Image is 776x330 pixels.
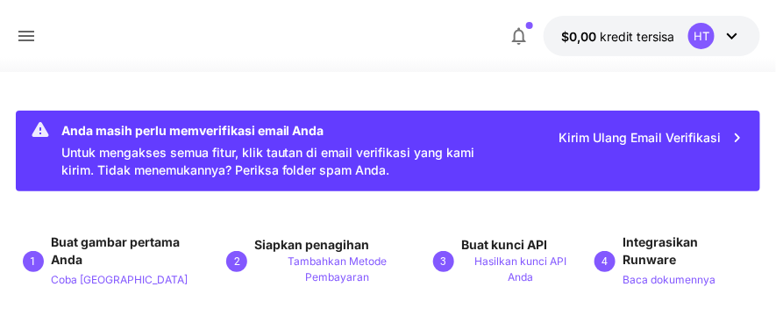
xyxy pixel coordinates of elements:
font: Tambahkan Metode Pembayaran [288,255,387,283]
font: 2 [234,255,240,268]
font: Kirim Ulang Email Verifikasi [559,130,721,145]
font: Anda masih perlu memverifikasi email Anda [61,123,324,138]
font: Untuk mengakses semua fitur, klik tautan di email verifikasi yang kami kirim. Tidak menemukannya?... [61,145,475,177]
font: $0,00 [561,29,596,44]
font: Buat gambar pertama Anda [51,234,180,267]
button: Baca dokumennya [623,269,715,290]
button: $0,00HT [544,16,760,56]
button: Tambahkan Metode Pembayaran [254,254,419,287]
font: HT [694,29,709,43]
font: 1 [30,255,36,268]
button: Kirim Ulang Email Verifikasi [549,119,753,155]
font: kredit tersisa [600,29,674,44]
font: Buat kunci API [461,237,547,252]
button: Coba [GEOGRAPHIC_DATA] [51,269,188,290]
font: Coba [GEOGRAPHIC_DATA] [51,273,188,286]
font: Integrasikan Runware [623,234,698,267]
div: $0,00 [561,27,674,46]
font: 4 [602,255,609,268]
font: Baca dokumennya [623,273,715,286]
button: Hasilkan kunci API Anda [461,254,580,287]
font: 3 [441,255,447,268]
font: Siapkan penagihan [254,237,369,252]
font: Hasilkan kunci API Anda [475,255,567,283]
